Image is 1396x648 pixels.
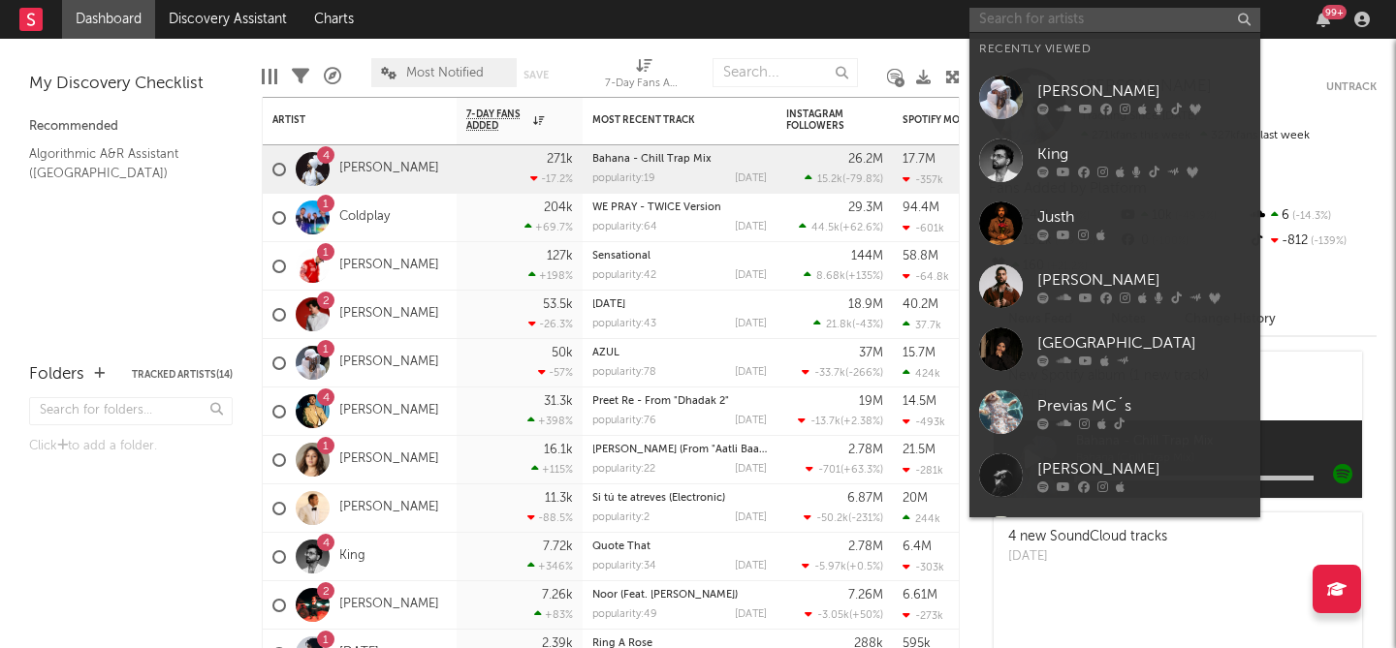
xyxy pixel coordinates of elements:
span: -14.3 % [1289,211,1331,222]
div: ( ) [805,608,883,621]
div: Quote That [592,541,767,552]
div: +346 % [527,560,573,572]
span: Most Notified [406,67,484,79]
a: [PERSON_NAME] [969,444,1260,507]
div: [DATE] [735,416,767,426]
a: [PERSON_NAME] (From "Aatli Baatmi Futlii") (Original Motion Picture Soundtrack) [592,445,999,455]
div: 2.78M [848,444,883,456]
div: 37.7k [903,319,941,331]
a: [PERSON_NAME] [339,403,439,419]
div: -357k [903,173,943,186]
div: Previas MC´s [1037,394,1251,417]
div: 53.5k [543,298,573,311]
div: 19M [859,395,883,408]
div: Preet Re - From "Dhadak 2" [592,396,767,407]
input: Search for folders... [29,397,233,425]
div: +69.7 % [524,221,573,233]
div: WE PRAY - TWICE Version [592,202,767,213]
a: Previas MC´s [969,381,1260,444]
div: +198 % [528,269,573,282]
div: My Discovery Checklist [29,73,233,96]
div: 26.2M [848,153,883,166]
span: -33.7k [814,368,845,379]
div: -88.5 % [527,511,573,524]
div: 37M [859,347,883,359]
div: ( ) [799,221,883,233]
input: Search... [713,58,858,87]
div: Bahana - Chill Trap Mix [592,154,767,165]
div: ( ) [806,463,883,476]
div: -17.2 % [530,172,573,185]
div: [PERSON_NAME] [1037,268,1251,292]
div: 6.4M [903,540,932,553]
div: 2.78M [848,540,883,553]
a: [PERSON_NAME] [969,507,1260,570]
div: 16.1k [544,444,573,456]
div: 11.3k [545,492,573,505]
div: -812 [1248,229,1377,254]
span: +2.38 % [843,417,880,427]
div: 94.4M [903,201,939,214]
div: Artist [272,114,418,126]
span: +62.6 % [842,223,880,233]
div: ( ) [798,415,883,427]
div: 4 new SoundCloud tracks [1008,527,1167,547]
span: -50.2k [816,513,848,524]
div: 244k [903,512,940,525]
a: Algorithmic A&R Assistant ([GEOGRAPHIC_DATA]) [29,143,213,183]
a: [PERSON_NAME] [339,306,439,323]
div: [DATE] [735,222,767,232]
div: popularity: 64 [592,222,657,232]
a: [GEOGRAPHIC_DATA] [969,318,1260,381]
div: 127k [547,250,573,262]
div: popularity: 22 [592,464,655,475]
div: Most Recent Track [592,114,738,126]
a: AZUL [592,348,619,358]
div: popularity: 78 [592,367,656,378]
span: -13.7k [810,417,841,427]
a: Sensational [592,251,650,262]
div: 7-Day Fans Added (7-Day Fans Added) [605,48,682,105]
span: -266 % [848,368,880,379]
div: -57 % [538,366,573,379]
button: Tracked Artists(14) [132,370,233,380]
span: -79.8 % [845,174,880,185]
span: 21.8k [826,320,852,330]
div: popularity: 42 [592,270,656,281]
div: December 25th [592,299,767,310]
div: 58.8M [903,250,938,262]
div: Filters [292,48,309,105]
div: [GEOGRAPHIC_DATA] [1037,331,1251,355]
div: 40.2M [903,298,938,311]
a: [PERSON_NAME] [339,258,439,274]
div: King [1037,142,1251,166]
input: Search for artists [969,8,1260,32]
div: 99 + [1322,5,1347,19]
div: 6.61M [903,589,937,602]
div: [PERSON_NAME] [1037,457,1251,480]
div: 7-Day Fans Added (7-Day Fans Added) [605,73,682,96]
span: -701 [818,465,841,476]
div: Folders [29,363,84,386]
div: -303k [903,561,944,573]
span: 44.5k [811,223,840,233]
div: Click to add a folder. [29,435,233,458]
button: 99+ [1317,12,1330,27]
div: popularity: 43 [592,319,656,329]
a: [PERSON_NAME] [339,597,439,613]
span: 8.68k [816,271,845,282]
div: 14.5M [903,395,936,408]
div: -601k [903,222,944,234]
div: -493k [903,416,945,428]
div: Edit Columns [262,48,277,105]
div: 20M [903,492,928,505]
span: 7-Day Fans Added [466,108,528,132]
div: ( ) [802,366,883,379]
span: -5.97k [814,562,846,572]
a: [DATE] [592,299,625,310]
div: 6.87M [847,492,883,505]
a: Justh [969,192,1260,255]
div: 6 [1248,203,1377,229]
span: -231 % [851,513,880,524]
a: [PERSON_NAME] [969,66,1260,129]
